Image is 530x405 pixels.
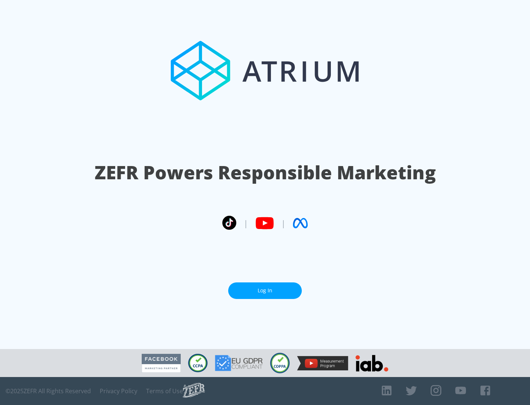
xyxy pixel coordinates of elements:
span: © 2025 ZEFR All Rights Reserved [6,387,91,395]
span: | [244,218,248,229]
img: YouTube Measurement Program [297,356,348,370]
a: Log In [228,282,302,299]
img: COPPA Compliant [270,353,290,373]
img: GDPR Compliant [215,355,263,371]
img: Facebook Marketing Partner [142,354,181,373]
a: Privacy Policy [100,387,137,395]
h1: ZEFR Powers Responsible Marketing [95,160,436,185]
a: Terms of Use [146,387,183,395]
span: | [281,218,286,229]
img: CCPA Compliant [188,354,208,372]
img: IAB [356,355,388,371]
